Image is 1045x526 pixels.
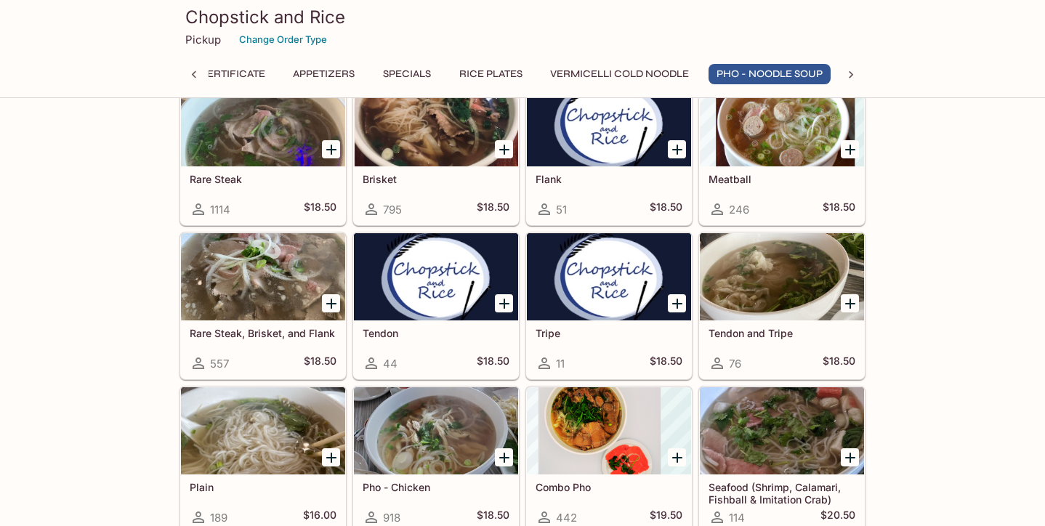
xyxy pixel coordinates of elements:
[709,481,855,505] h5: Seafood (Shrimp, Calamari, Fishball & Imitation Crab)
[322,140,340,158] button: Add Rare Steak
[668,448,686,466] button: Add Combo Pho
[527,233,691,320] div: Tripe
[185,33,221,46] p: Pickup
[823,355,855,372] h5: $18.50
[841,448,859,466] button: Add Seafood (Shrimp, Calamari, Fishball & Imitation Crab)
[495,294,513,312] button: Add Tendon
[166,64,273,84] button: Gift Certificate
[556,357,565,371] span: 11
[354,79,518,166] div: Brisket
[527,79,691,166] div: Flank
[495,448,513,466] button: Add Pho - Chicken
[363,481,509,493] h5: Pho - Chicken
[363,173,509,185] h5: Brisket
[841,294,859,312] button: Add Tendon and Tripe
[700,387,864,474] div: Seafood (Shrimp, Calamari, Fishball & Imitation Crab)
[536,327,682,339] h5: Tripe
[181,79,345,166] div: Rare Steak
[526,78,692,225] a: Flank51$18.50
[650,355,682,372] h5: $18.50
[542,64,697,84] button: Vermicelli Cold Noodle
[495,140,513,158] button: Add Brisket
[322,448,340,466] button: Add Plain
[233,28,334,51] button: Change Order Type
[556,203,567,217] span: 51
[841,140,859,158] button: Add Meatball
[729,203,749,217] span: 246
[700,79,864,166] div: Meatball
[477,355,509,372] h5: $18.50
[699,232,865,379] a: Tendon and Tripe76$18.50
[185,6,860,28] h3: Chopstick and Rice
[650,201,682,218] h5: $18.50
[699,78,865,225] a: Meatball246$18.50
[477,201,509,218] h5: $18.50
[304,355,336,372] h5: $18.50
[383,357,398,371] span: 44
[709,173,855,185] h5: Meatball
[820,509,855,526] h5: $20.50
[353,78,519,225] a: Brisket795$18.50
[451,64,530,84] button: Rice Plates
[709,327,855,339] h5: Tendon and Tripe
[322,294,340,312] button: Add Rare Steak, Brisket, and Flank
[180,232,346,379] a: Rare Steak, Brisket, and Flank557$18.50
[210,511,227,525] span: 189
[210,203,230,217] span: 1114
[374,64,440,84] button: Specials
[668,294,686,312] button: Add Tripe
[823,201,855,218] h5: $18.50
[709,64,831,84] button: Pho - Noodle Soup
[477,509,509,526] h5: $18.50
[556,511,577,525] span: 442
[536,481,682,493] h5: Combo Pho
[526,232,692,379] a: Tripe11$18.50
[190,481,336,493] h5: Plain
[181,387,345,474] div: Plain
[383,203,402,217] span: 795
[650,509,682,526] h5: $19.50
[190,327,336,339] h5: Rare Steak, Brisket, and Flank
[181,233,345,320] div: Rare Steak, Brisket, and Flank
[383,511,400,525] span: 918
[729,357,741,371] span: 76
[700,233,864,320] div: Tendon and Tripe
[210,357,229,371] span: 557
[304,201,336,218] h5: $18.50
[354,233,518,320] div: Tendon
[190,173,336,185] h5: Rare Steak
[303,509,336,526] h5: $16.00
[527,387,691,474] div: Combo Pho
[363,327,509,339] h5: Tendon
[180,78,346,225] a: Rare Steak1114$18.50
[354,387,518,474] div: Pho - Chicken
[536,173,682,185] h5: Flank
[729,511,745,525] span: 114
[668,140,686,158] button: Add Flank
[285,64,363,84] button: Appetizers
[353,232,519,379] a: Tendon44$18.50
